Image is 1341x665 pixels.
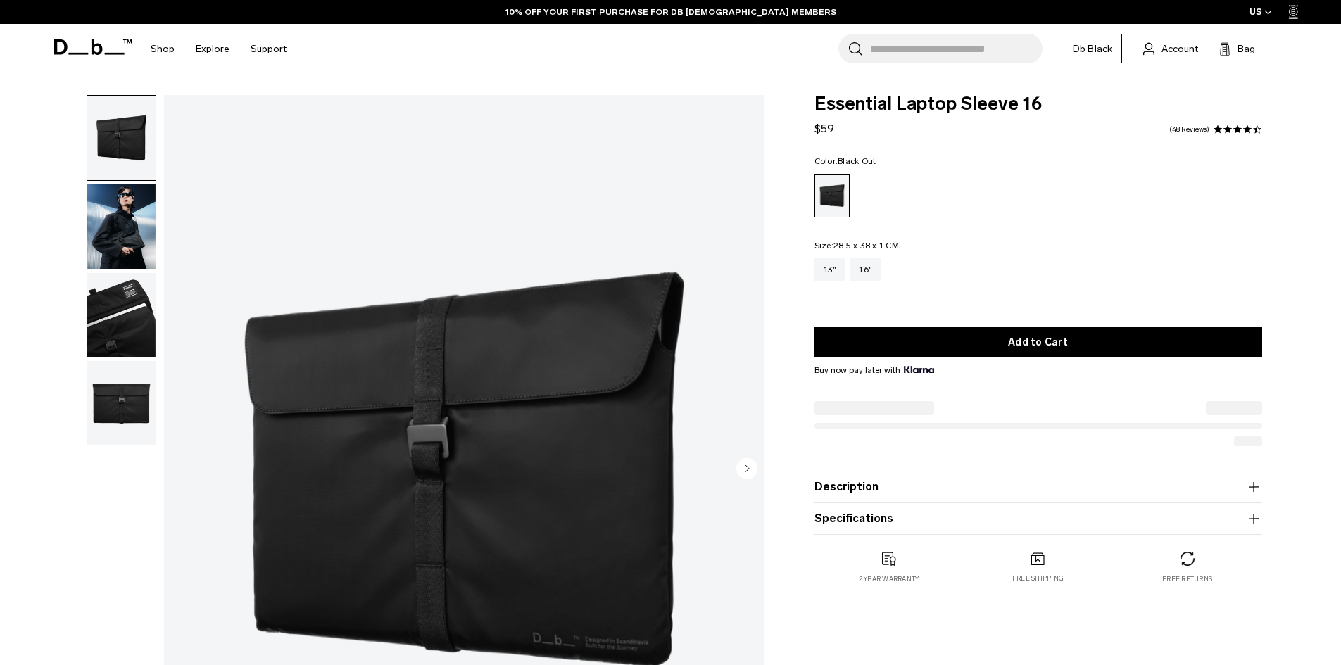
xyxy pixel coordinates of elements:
img: {"height" => 20, "alt" => "Klarna"} [904,366,934,373]
button: Essential Laptop Sleeve 16 Black Out [87,272,156,358]
p: Free shipping [1012,574,1064,583]
span: 28.5 x 38 x 1 CM [833,241,899,251]
p: 2 year warranty [859,574,919,584]
button: Add to Cart [814,327,1262,357]
span: Account [1161,42,1198,56]
button: Specifications [814,510,1262,527]
span: Essential Laptop Sleeve 16 [814,95,1262,113]
button: Bag [1219,40,1255,57]
span: Black Out [838,156,876,166]
span: $59 [814,122,834,135]
p: Free returns [1162,574,1212,584]
button: Essential Laptop Sleeve 16 Black Out [87,360,156,446]
a: Shop [151,24,175,74]
img: Essential Laptop Sleeve 16 Black Out [87,96,156,180]
legend: Color: [814,157,876,165]
span: Buy now pay later with [814,364,934,376]
a: 16" [850,258,881,281]
span: Bag [1238,42,1255,56]
button: Essential Laptop Sleeve 16 Black Out [87,184,156,270]
nav: Main Navigation [140,24,297,74]
a: Account [1143,40,1198,57]
img: Essential Laptop Sleeve 16 Black Out [87,184,156,269]
a: Support [251,24,287,74]
a: 13" [814,258,846,281]
a: Db Black [1064,34,1122,63]
img: Essential Laptop Sleeve 16 Black Out [87,361,156,445]
button: Essential Laptop Sleeve 16 Black Out [87,95,156,181]
button: Next slide [736,457,757,481]
a: 48 reviews [1169,126,1209,133]
a: Explore [196,24,229,74]
button: Description [814,479,1262,495]
a: 10% OFF YOUR FIRST PURCHASE FOR DB [DEMOGRAPHIC_DATA] MEMBERS [505,6,836,18]
legend: Size: [814,241,899,250]
img: Essential Laptop Sleeve 16 Black Out [87,273,156,357]
a: Black Out [814,174,850,217]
